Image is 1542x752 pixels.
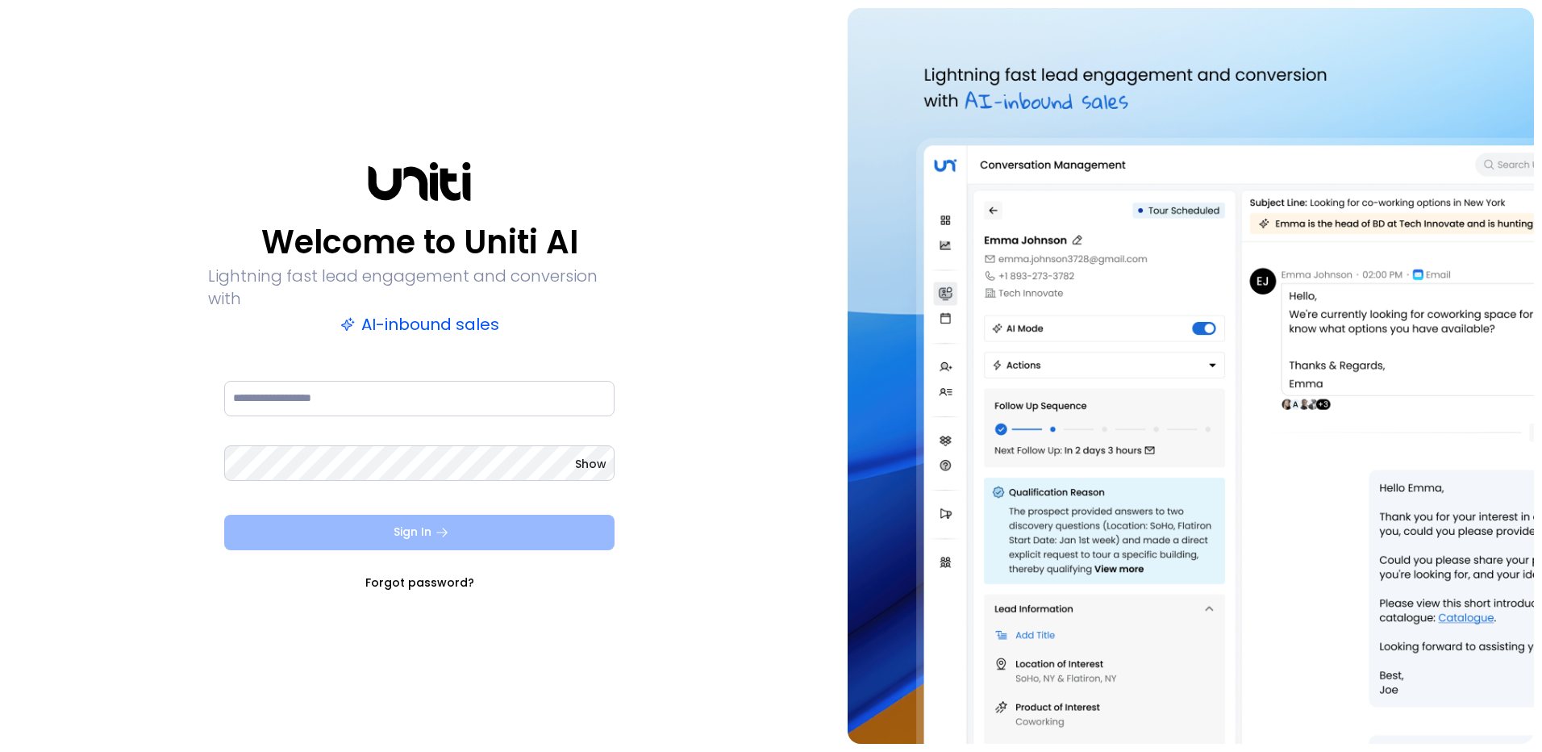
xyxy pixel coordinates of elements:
img: auth-hero.png [848,8,1534,744]
button: Sign In [224,515,615,550]
p: Lightning fast lead engagement and conversion with [208,265,631,310]
p: AI-inbound sales [340,313,499,336]
p: Welcome to Uniti AI [261,223,578,261]
a: Forgot password? [365,574,474,591]
button: Show [575,456,606,472]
